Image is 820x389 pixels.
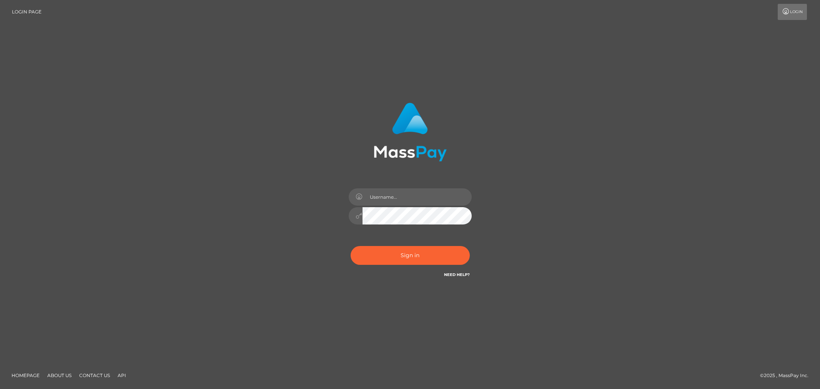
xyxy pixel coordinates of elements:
input: Username... [363,188,472,206]
a: About Us [44,369,75,381]
div: © 2025 , MassPay Inc. [760,371,814,380]
button: Sign in [351,246,470,265]
a: Login [778,4,807,20]
a: Homepage [8,369,43,381]
a: Contact Us [76,369,113,381]
a: Need Help? [444,272,470,277]
a: API [115,369,129,381]
a: Login Page [12,4,42,20]
img: MassPay Login [374,103,447,161]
